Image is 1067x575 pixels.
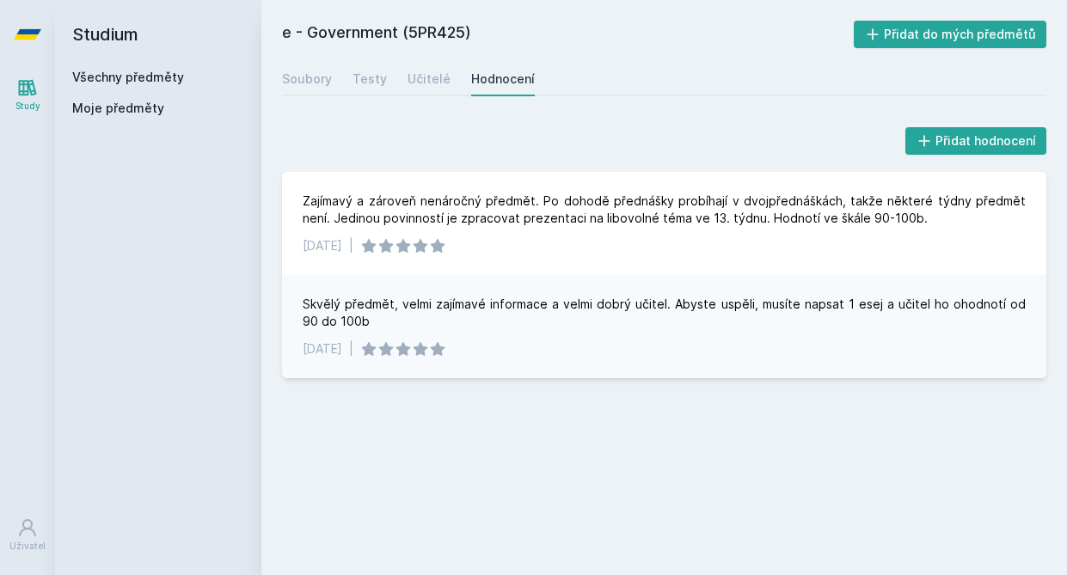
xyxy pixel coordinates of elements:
[408,70,451,88] div: Učitelé
[471,70,535,88] div: Hodnocení
[303,193,1026,227] div: Zajímavý a zároveň nenáročný předmět. Po dohodě přednášky probíhají v dvojpřednáškách, takže někt...
[282,70,332,88] div: Soubory
[353,70,387,88] div: Testy
[3,509,52,561] a: Uživatel
[9,540,46,553] div: Uživatel
[854,21,1047,48] button: Přidat do mých předmětů
[282,21,854,48] h2: e - Government (5PR425)
[408,62,451,96] a: Učitelé
[471,62,535,96] a: Hodnocení
[349,237,353,254] div: |
[72,70,184,84] a: Všechny předměty
[282,62,332,96] a: Soubory
[905,127,1047,155] button: Přidat hodnocení
[349,340,353,358] div: |
[303,340,342,358] div: [DATE]
[303,296,1026,330] div: Skvělý předmět, velmi zajímavé informace a velmi dobrý učitel. Abyste uspěli, musíte napsat 1 ese...
[303,237,342,254] div: [DATE]
[3,69,52,121] a: Study
[72,100,164,117] span: Moje předměty
[15,100,40,113] div: Study
[353,62,387,96] a: Testy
